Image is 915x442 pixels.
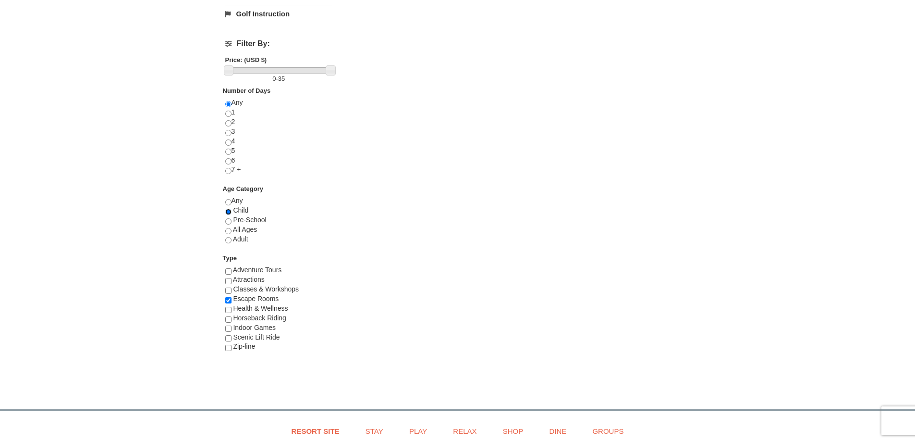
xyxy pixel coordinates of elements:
[225,98,332,184] div: Any 1 2 3 4 5 6 7 +
[580,420,635,442] a: Groups
[233,333,280,341] span: Scenic Lift Ride
[233,285,299,293] span: Classes & Workshops
[223,185,264,192] strong: Age Category
[441,420,488,442] a: Relax
[278,75,285,82] span: 35
[225,74,332,84] label: -
[223,87,271,94] strong: Number of Days
[280,420,352,442] a: Resort Site
[233,295,279,303] span: Escape Rooms
[233,216,266,224] span: Pre-School
[233,314,286,322] span: Horseback Riding
[233,276,265,283] span: Attractions
[233,342,255,350] span: Zip-line
[233,266,282,274] span: Adventure Tours
[225,39,332,48] h4: Filter By:
[491,420,536,442] a: Shop
[233,226,257,233] span: All Ages
[397,420,439,442] a: Play
[233,206,248,214] span: Child
[233,235,248,243] span: Adult
[233,324,276,331] span: Indoor Games
[272,75,276,82] span: 0
[225,56,267,63] strong: Price: (USD $)
[233,304,288,312] span: Health & Wellness
[354,420,395,442] a: Stay
[537,420,578,442] a: Dine
[223,254,237,262] strong: Type
[225,5,332,23] a: Golf Instruction
[225,196,332,253] div: Any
